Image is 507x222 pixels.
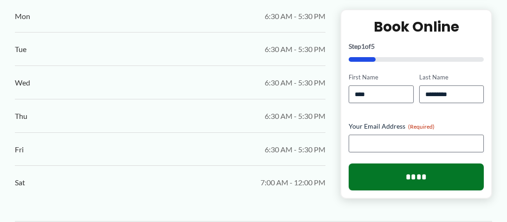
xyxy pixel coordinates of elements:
[15,176,25,189] span: Sat
[15,76,30,90] span: Wed
[15,9,30,23] span: Mon
[260,176,325,189] span: 7:00 AM - 12:00 PM
[265,9,325,23] span: 6:30 AM - 5:30 PM
[361,42,365,50] span: 1
[265,109,325,123] span: 6:30 AM - 5:30 PM
[15,42,26,56] span: Tue
[265,42,325,56] span: 6:30 AM - 5:30 PM
[349,73,413,82] label: First Name
[419,73,484,82] label: Last Name
[408,123,435,130] span: (Required)
[349,122,484,131] label: Your Email Address
[15,143,24,157] span: Fri
[15,109,27,123] span: Thu
[349,43,484,50] p: Step of
[371,42,375,50] span: 5
[349,18,484,36] h2: Book Online
[265,143,325,157] span: 6:30 AM - 5:30 PM
[265,76,325,90] span: 6:30 AM - 5:30 PM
